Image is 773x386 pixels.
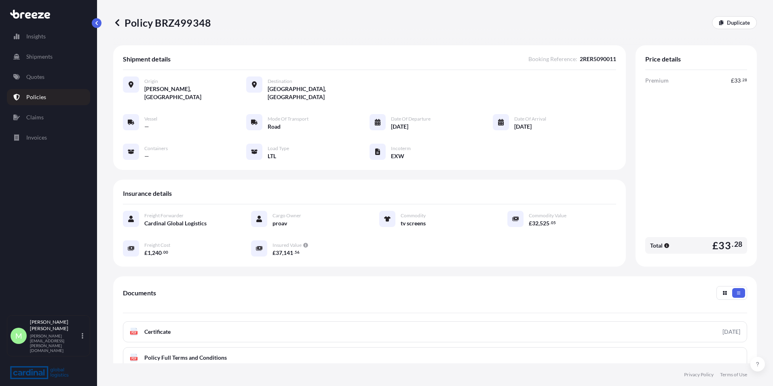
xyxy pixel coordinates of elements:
[650,242,663,250] span: Total
[514,116,546,122] span: Date of Arrival
[712,16,757,29] a: Duplicate
[7,28,90,45] a: Insights
[295,251,300,254] span: 56
[272,242,302,248] span: Insured Value
[734,78,741,83] span: 33
[26,113,44,121] p: Claims
[268,116,308,122] span: Mode of Transport
[144,145,168,152] span: Containers
[550,221,551,224] span: .
[268,78,292,85] span: Destination
[276,250,282,256] span: 37
[401,212,426,219] span: Commodity
[551,221,556,224] span: 05
[532,221,539,226] span: 32
[391,123,408,131] span: [DATE]
[151,250,152,256] span: ,
[7,49,90,65] a: Shipments
[162,251,163,254] span: .
[131,331,137,334] text: PDF
[272,212,301,219] span: Cargo Owner
[131,357,137,360] text: PDF
[727,19,750,27] p: Duplicate
[282,250,283,256] span: ,
[15,332,22,340] span: M
[272,219,287,227] span: proav
[391,116,431,122] span: Date of Departure
[529,212,566,219] span: Commodity Value
[144,212,184,219] span: Freight Forwarder
[144,123,149,131] span: —
[113,16,211,29] p: Policy BRZ499348
[7,89,90,105] a: Policies
[30,333,80,353] p: [PERSON_NAME][EMAIL_ADDRESS][PERSON_NAME][DOMAIN_NAME]
[148,250,151,256] span: 1
[144,354,227,362] span: Policy Full Terms and Conditions
[26,93,46,101] p: Policies
[272,250,276,256] span: £
[528,55,577,63] span: Booking Reference :
[514,123,532,131] span: [DATE]
[144,85,246,101] span: [PERSON_NAME], [GEOGRAPHIC_DATA]
[26,134,47,142] p: Invoices
[718,240,731,250] span: 33
[529,221,532,226] span: £
[163,251,168,254] span: 00
[123,289,156,297] span: Documents
[123,347,747,368] a: PDFPolicy Full Terms and Conditions
[123,55,171,63] span: Shipment details
[7,69,90,85] a: Quotes
[123,189,172,197] span: Insurance details
[645,55,681,63] span: Price details
[26,32,46,40] p: Insights
[580,55,616,63] span: 2RER5090011
[712,240,718,250] span: £
[645,76,669,85] span: Premium
[540,221,549,226] span: 525
[144,152,149,160] span: —
[268,85,370,101] span: [GEOGRAPHIC_DATA], [GEOGRAPHIC_DATA]
[283,250,293,256] span: 141
[144,219,207,227] span: Cardinal Global Logistics
[684,371,714,378] a: Privacy Policy
[722,328,740,336] div: [DATE]
[732,242,733,247] span: .
[30,319,80,332] p: [PERSON_NAME] [PERSON_NAME]
[144,250,148,256] span: £
[123,321,747,342] a: PDFCertificate[DATE]
[731,78,734,83] span: £
[391,152,404,160] span: EXW
[539,221,540,226] span: ,
[10,366,69,379] img: organization-logo
[391,145,411,152] span: Incoterm
[152,250,162,256] span: 240
[720,371,747,378] a: Terms of Use
[734,242,742,247] span: 28
[742,78,747,81] span: 28
[401,219,426,227] span: tv screens
[26,53,53,61] p: Shipments
[144,78,158,85] span: Origin
[268,123,281,131] span: Road
[144,242,170,248] span: Freight Cost
[26,73,44,81] p: Quotes
[144,116,157,122] span: Vessel
[268,152,276,160] span: LTL
[7,109,90,125] a: Claims
[741,78,742,81] span: .
[144,328,171,336] span: Certificate
[268,145,289,152] span: Load Type
[7,129,90,146] a: Invoices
